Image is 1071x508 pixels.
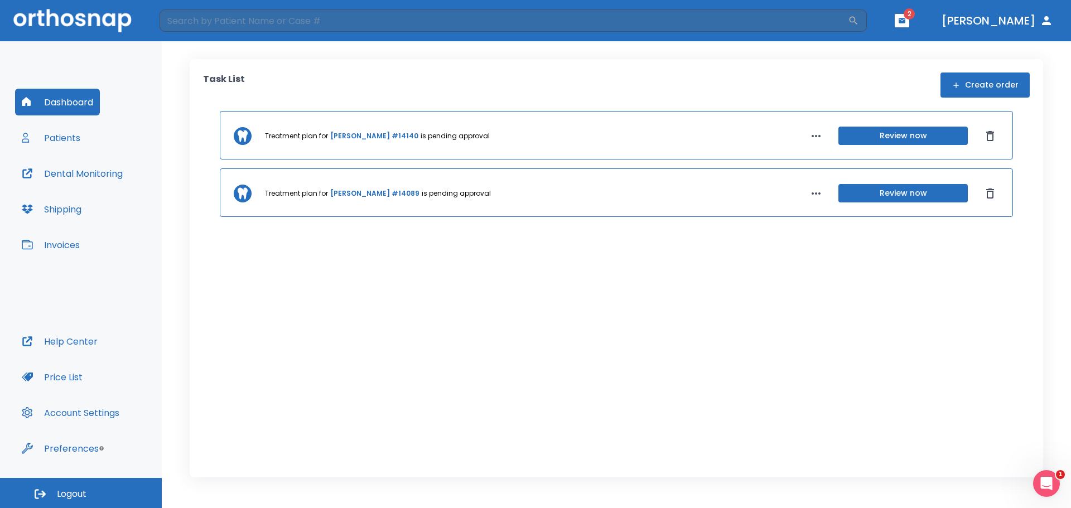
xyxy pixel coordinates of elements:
p: Treatment plan for [265,188,328,199]
a: [PERSON_NAME] #14089 [330,188,419,199]
span: 2 [904,8,915,20]
img: Orthosnap [13,9,132,32]
button: Preferences [15,435,105,462]
p: Treatment plan for [265,131,328,141]
button: Invoices [15,231,86,258]
iframe: Intercom live chat [1033,470,1060,497]
div: Tooltip anchor [97,443,107,453]
button: Price List [15,364,89,390]
button: Account Settings [15,399,126,426]
button: Dismiss [981,185,999,202]
button: [PERSON_NAME] [937,11,1058,31]
button: Shipping [15,196,88,222]
button: Dental Monitoring [15,160,129,187]
button: Create order [940,72,1030,98]
span: 1 [1056,470,1065,479]
p: Task List [203,72,245,98]
button: Review now [838,184,968,202]
p: is pending approval [422,188,491,199]
button: Patients [15,124,87,151]
input: Search by Patient Name or Case # [160,9,848,32]
button: Review now [838,127,968,145]
button: Dismiss [981,127,999,145]
a: [PERSON_NAME] #14140 [330,131,418,141]
span: Logout [57,488,86,500]
p: is pending approval [421,131,490,141]
button: Dashboard [15,89,100,115]
button: Help Center [15,328,104,355]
